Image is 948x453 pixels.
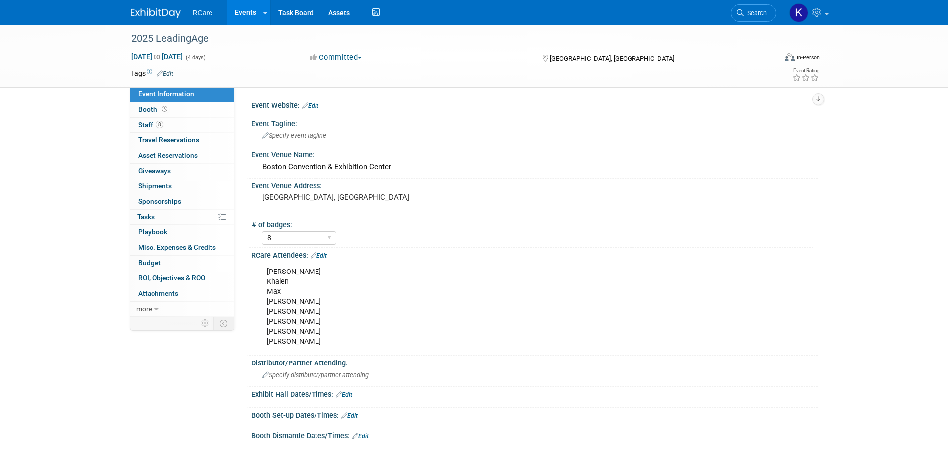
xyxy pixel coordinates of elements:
[138,243,216,251] span: Misc. Expenses & Credits
[137,213,155,221] span: Tasks
[352,433,369,440] a: Edit
[160,105,169,113] span: Booth not reserved yet
[130,102,234,117] a: Booth
[131,68,173,78] td: Tags
[251,356,818,368] div: Distributor/Partner Attending:
[307,52,366,63] button: Committed
[731,4,776,22] a: Search
[138,105,169,113] span: Booth
[130,148,234,163] a: Asset Reservations
[185,54,206,61] span: (4 days)
[796,54,820,61] div: In-Person
[744,9,767,17] span: Search
[251,179,818,191] div: Event Venue Address:
[130,133,234,148] a: Travel Reservations
[138,259,161,267] span: Budget
[138,228,167,236] span: Playbook
[138,197,181,205] span: Sponsorships
[138,167,171,175] span: Giveaways
[156,121,163,128] span: 8
[136,305,152,313] span: more
[128,30,761,48] div: 2025 LeadingAge
[131,52,183,61] span: [DATE] [DATE]
[792,68,819,73] div: Event Rating
[251,98,818,111] div: Event Website:
[130,164,234,179] a: Giveaways
[251,147,818,160] div: Event Venue Name:
[251,408,818,421] div: Booth Set-up Dates/Times:
[336,391,352,398] a: Edit
[259,159,810,175] div: Boston Convention & Exhibition Center
[251,248,818,261] div: RCare Attendees:
[262,132,326,139] span: Specify event tagline
[341,412,358,419] a: Edit
[302,102,318,109] a: Edit
[785,53,795,61] img: Format-Inperson.png
[262,371,369,379] span: Specify distributor/partner attending
[130,271,234,286] a: ROI, Objectives & ROO
[251,116,818,129] div: Event Tagline:
[130,194,234,209] a: Sponsorships
[311,252,327,259] a: Edit
[251,428,818,441] div: Booth Dismantle Dates/Times:
[138,136,199,144] span: Travel Reservations
[193,9,212,17] span: RCare
[718,52,820,67] div: Event Format
[130,286,234,301] a: Attachments
[130,87,234,102] a: Event Information
[138,274,205,282] span: ROI, Objectives & ROO
[138,121,163,129] span: Staff
[138,90,194,98] span: Event Information
[138,289,178,297] span: Attachments
[131,8,181,18] img: ExhibitDay
[550,55,674,62] span: [GEOGRAPHIC_DATA], [GEOGRAPHIC_DATA]
[252,217,813,230] div: # of badges:
[251,387,818,400] div: Exhibit Hall Dates/Times:
[260,262,708,352] div: [PERSON_NAME] Khalen Max [PERSON_NAME] [PERSON_NAME] [PERSON_NAME] [PERSON_NAME] [PERSON_NAME]
[130,179,234,194] a: Shipments
[130,118,234,133] a: Staff8
[157,70,173,77] a: Edit
[262,193,476,202] pre: [GEOGRAPHIC_DATA], [GEOGRAPHIC_DATA]
[197,317,214,330] td: Personalize Event Tab Strip
[213,317,234,330] td: Toggle Event Tabs
[130,256,234,271] a: Budget
[152,53,162,61] span: to
[130,225,234,240] a: Playbook
[130,302,234,317] a: more
[138,151,198,159] span: Asset Reservations
[789,3,808,22] img: Khalen Ryberg
[130,210,234,225] a: Tasks
[138,182,172,190] span: Shipments
[130,240,234,255] a: Misc. Expenses & Credits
